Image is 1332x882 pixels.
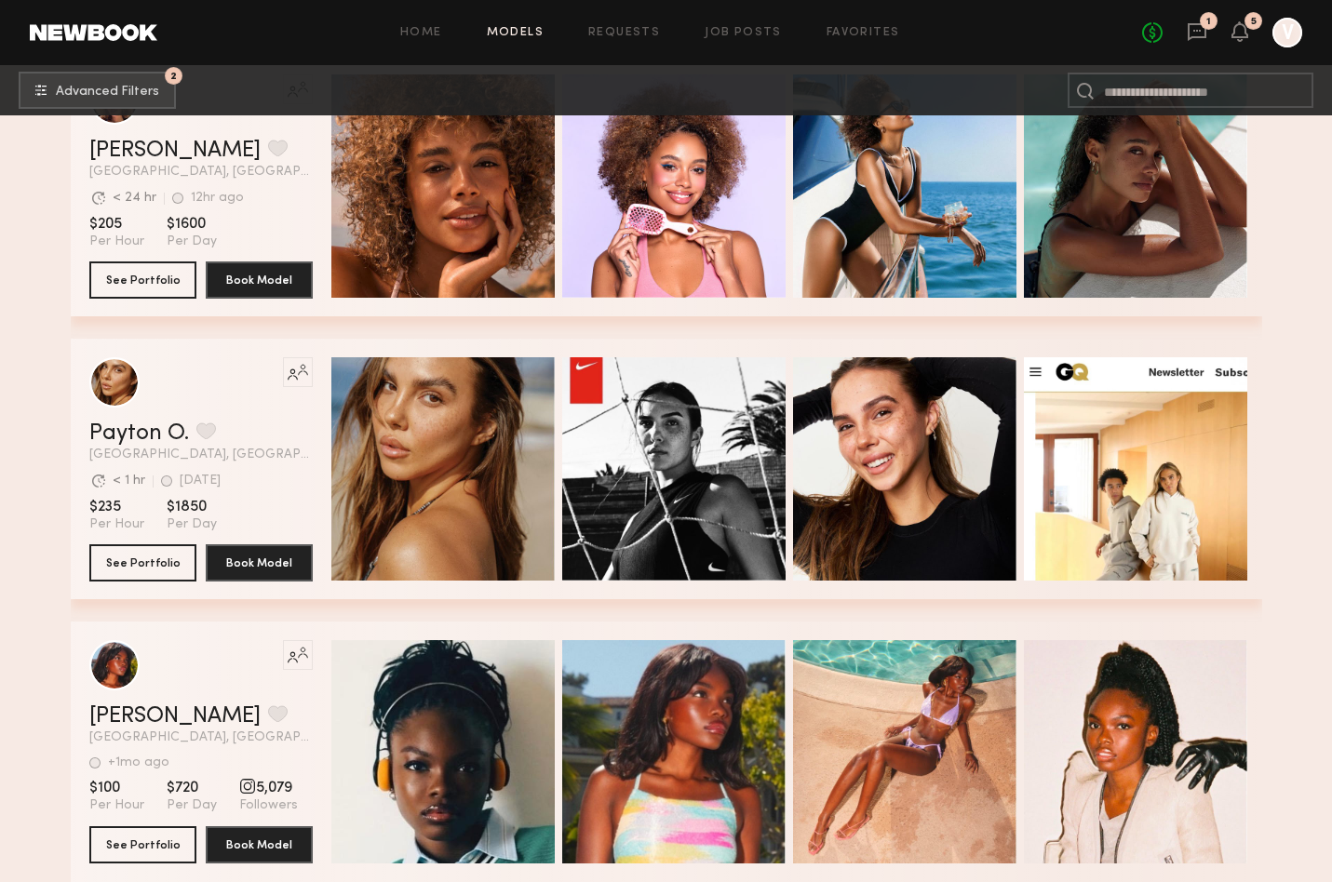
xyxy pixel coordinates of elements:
span: Advanced Filters [56,86,159,99]
span: $1850 [167,498,217,516]
a: Payton O. [89,422,189,445]
div: < 24 hr [113,192,156,205]
button: See Portfolio [89,544,196,581]
button: Book Model [206,826,313,863]
div: 5 [1251,17,1257,27]
span: $235 [89,498,144,516]
div: 12hr ago [191,192,244,205]
a: Requests [588,27,660,39]
span: [GEOGRAPHIC_DATA], [GEOGRAPHIC_DATA] [89,166,313,179]
span: $1600 [167,215,217,234]
span: Per Hour [89,797,144,814]
button: Book Model [206,261,313,299]
span: $205 [89,215,144,234]
span: Per Hour [89,516,144,533]
div: 1 [1206,17,1211,27]
span: Per Day [167,797,217,814]
a: Job Posts [705,27,782,39]
a: Home [400,27,442,39]
span: $720 [167,779,217,797]
button: See Portfolio [89,261,196,299]
span: [GEOGRAPHIC_DATA], [GEOGRAPHIC_DATA] [89,448,313,461]
div: +1mo ago [108,756,169,769]
button: See Portfolio [89,826,196,863]
button: Book Model [206,544,313,581]
div: < 1 hr [113,474,145,488]
a: V [1272,18,1302,47]
span: Per Day [167,516,217,533]
button: 2Advanced Filters [19,72,176,109]
a: 1 [1187,21,1207,45]
span: Per Hour [89,234,144,250]
a: Favorites [827,27,900,39]
span: 2 [170,72,177,80]
span: Followers [239,797,298,814]
span: $100 [89,779,144,797]
a: Models [487,27,544,39]
a: [PERSON_NAME] [89,705,261,728]
span: 5,079 [239,779,298,797]
div: [DATE] [180,474,221,488]
span: Per Day [167,234,217,250]
span: [GEOGRAPHIC_DATA], [GEOGRAPHIC_DATA] [89,731,313,744]
a: [PERSON_NAME] [89,140,261,162]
